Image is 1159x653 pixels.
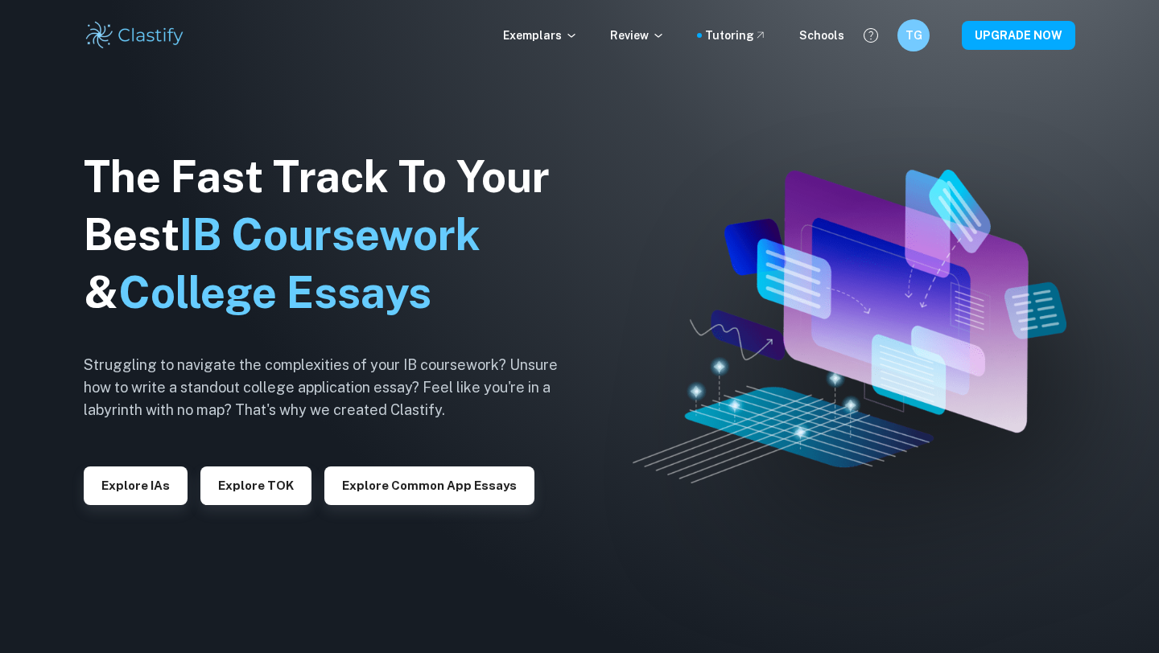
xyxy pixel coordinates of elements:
a: Explore IAs [84,477,188,492]
a: Schools [799,27,844,44]
span: College Essays [118,267,431,318]
a: Explore Common App essays [324,477,534,492]
p: Review [610,27,665,44]
h6: Struggling to navigate the complexities of your IB coursework? Unsure how to write a standout col... [84,354,583,421]
h6: TG [905,27,923,44]
button: Explore IAs [84,466,188,505]
button: Explore Common App essays [324,466,534,505]
button: UPGRADE NOW [962,21,1075,50]
button: Explore TOK [200,466,311,505]
p: Exemplars [503,27,578,44]
button: Help and Feedback [857,22,885,49]
a: Explore TOK [200,477,311,492]
button: TG [897,19,930,51]
img: Clastify hero [633,170,1066,483]
h1: The Fast Track To Your Best & [84,148,583,322]
a: Tutoring [705,27,767,44]
span: IB Coursework [179,209,481,260]
img: Clastify logo [84,19,186,51]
